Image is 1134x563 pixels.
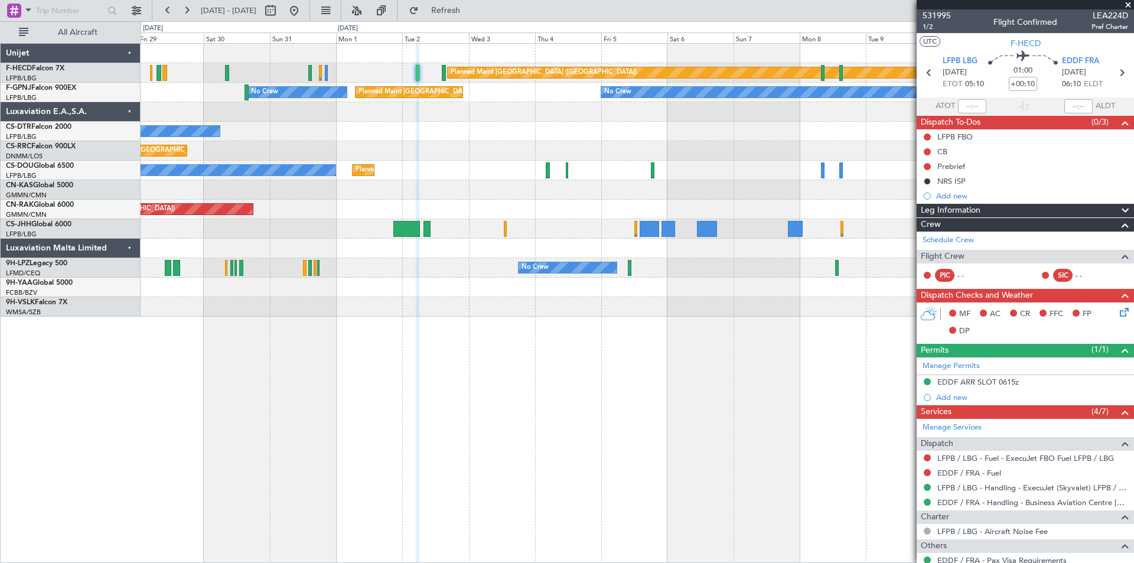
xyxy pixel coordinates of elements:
span: CN-KAS [6,182,33,189]
div: Add new [936,191,1128,201]
span: F-HECD [6,65,32,72]
span: CS-JHH [6,221,31,228]
span: ALDT [1096,100,1115,112]
span: Charter [921,510,949,524]
span: 05:10 [965,79,984,90]
div: [DATE] [338,24,358,34]
a: 9H-LPZLegacy 500 [6,260,67,267]
div: NRS ISP [937,176,966,186]
a: WMSA/SZB [6,308,41,317]
span: Dispatch To-Dos [921,116,980,129]
a: FCBB/BZV [6,288,37,297]
div: EDDF ARR SLOT 0615z [937,377,1019,387]
span: [DATE] [1062,67,1086,79]
span: Crew [921,218,941,232]
a: CS-DTRFalcon 2000 [6,123,71,131]
span: ETOT [943,79,962,90]
span: 9H-VSLK [6,299,35,306]
span: Refresh [421,6,471,15]
a: LFPB / LBG - Handling - ExecuJet (Skyvalet) LFPB / LBG [937,483,1128,493]
span: Pref Charter [1091,22,1128,32]
a: LFPB/LBG [6,93,37,102]
div: Planned Maint [GEOGRAPHIC_DATA] ([GEOGRAPHIC_DATA]) [451,64,637,82]
div: Sun 31 [270,32,336,43]
a: Schedule Crew [923,235,974,246]
span: FP [1083,308,1091,320]
a: EDDF / FRA - Fuel [937,468,1001,478]
span: (1/1) [1091,343,1109,356]
span: CS-DTR [6,123,31,131]
a: LFPB/LBG [6,132,37,141]
a: F-HECDFalcon 7X [6,65,64,72]
div: LFPB FBO [937,132,973,142]
a: CN-KASGlobal 5000 [6,182,73,189]
span: 06:10 [1062,79,1081,90]
span: [DATE] - [DATE] [201,5,256,16]
span: Services [921,405,951,419]
a: CS-DOUGlobal 6500 [6,162,74,170]
span: 9H-YAA [6,279,32,287]
a: EDDF / FRA - Handling - Business Aviation Centre [GEOGRAPHIC_DATA] ([PERSON_NAME] Avn) EDDF / FRA [937,497,1128,507]
span: CS-DOU [6,162,34,170]
button: UTC [920,36,940,47]
a: CS-RRCFalcon 900LX [6,143,76,150]
a: LFMD/CEQ [6,269,40,278]
a: Manage Permits [923,360,980,372]
div: SIC [1053,269,1073,282]
span: Dispatch [921,437,953,451]
div: Tue 2 [402,32,468,43]
div: PIC [935,269,954,282]
a: GMMN/CMN [6,191,47,200]
span: EDDF FRA [1062,56,1099,67]
div: No Crew [604,83,631,101]
span: 9H-LPZ [6,260,30,267]
span: Permits [921,344,949,357]
a: LFPB/LBG [6,230,37,239]
span: FFC [1050,308,1063,320]
div: Add new [936,392,1128,402]
div: Sun 7 [734,32,800,43]
span: Flight Crew [921,250,964,263]
span: CR [1020,308,1030,320]
div: Tue 9 [866,32,932,43]
a: Manage Services [923,422,982,434]
button: All Aircraft [13,23,128,42]
div: No Crew [251,83,278,101]
a: LFPB/LBG [6,171,37,180]
span: 01:00 [1014,65,1032,77]
span: ATOT [936,100,955,112]
a: GMMN/CMN [6,210,47,219]
a: F-GPNJFalcon 900EX [6,84,76,92]
a: CN-RAKGlobal 6000 [6,201,74,209]
div: Sat 30 [204,32,270,43]
span: AC [990,308,1001,320]
div: CB [937,147,947,157]
span: Others [921,539,947,553]
div: Wed 3 [469,32,535,43]
div: - - [1076,270,1102,281]
span: CN-RAK [6,201,34,209]
span: F-HECD [1011,37,1041,50]
input: Trip Number [36,2,104,19]
span: (0/3) [1091,116,1109,128]
a: LFPB / LBG - Aircraft Noise Fee [937,526,1048,536]
div: Mon 8 [800,32,866,43]
div: No Crew [522,259,549,276]
a: CS-JHHGlobal 6000 [6,221,71,228]
span: F-GPNJ [6,84,31,92]
div: - - [957,270,984,281]
span: Dispatch Checks and Weather [921,289,1033,302]
input: --:-- [958,99,986,113]
span: 1/2 [923,22,951,32]
span: 531995 [923,9,951,22]
span: Leg Information [921,204,980,217]
a: DNMM/LOS [6,152,43,161]
span: DP [959,326,970,337]
span: CS-RRC [6,143,31,150]
div: Fri 5 [601,32,667,43]
div: Mon 1 [336,32,402,43]
span: LFPB LBG [943,56,977,67]
div: Thu 4 [535,32,601,43]
button: Refresh [403,1,474,20]
div: Planned Maint [GEOGRAPHIC_DATA] ([GEOGRAPHIC_DATA]) [356,161,542,179]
